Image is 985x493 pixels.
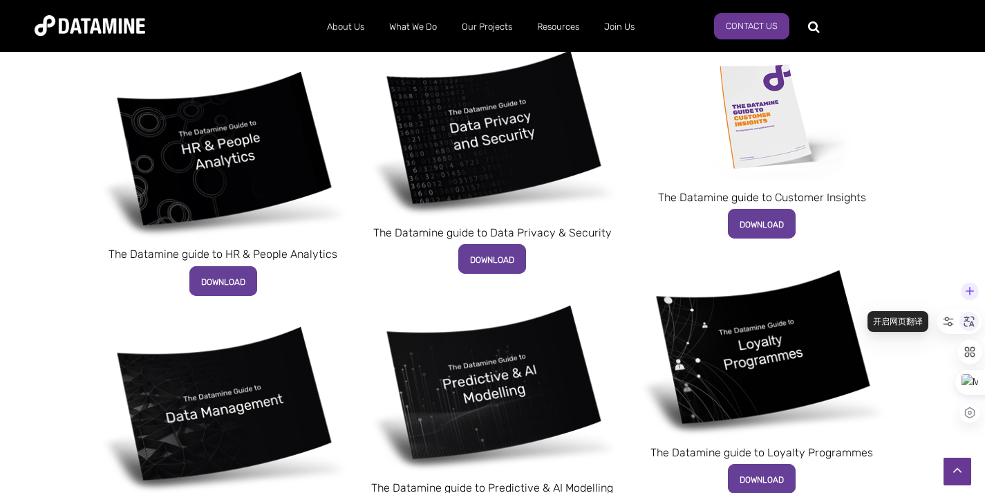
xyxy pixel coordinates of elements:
a: Contact Us [714,13,789,39]
span: DOWNLOAD [201,277,245,287]
img: data-privacy-and-security_mockup [368,46,617,216]
img: Datamine-CustomerInsights-Cover sml [664,50,860,181]
a: DOWNLOAD [458,244,526,274]
img: loyalty-programmes_mockup [637,266,887,436]
p: The Datamine guide to Customer Insights [637,188,887,207]
p: The Datamine guide to Loyalty Programmes [637,443,887,462]
a: Join Us [592,9,647,45]
a: Resources [525,9,592,45]
img: predictive-ai-modelling_mockup [368,301,617,472]
span: DOWNLOAD [740,475,784,485]
span: DOWNLOAD [740,220,784,230]
a: Our Projects [449,9,525,45]
a: About Us [315,9,377,45]
p: The Datamine guide to Data Privacy & Security [368,223,617,242]
a: DOWNLOAD [728,209,796,239]
img: hr-and-people-analytics_mockup [98,68,348,238]
a: What We Do [377,9,449,45]
img: data-management_mockup [98,323,348,493]
span: DOWNLOAD [470,255,514,265]
a: DOWNLOAD [189,266,257,296]
img: Datamine [35,15,145,36]
p: The Datamine guide to HR & People Analytics [98,245,348,263]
